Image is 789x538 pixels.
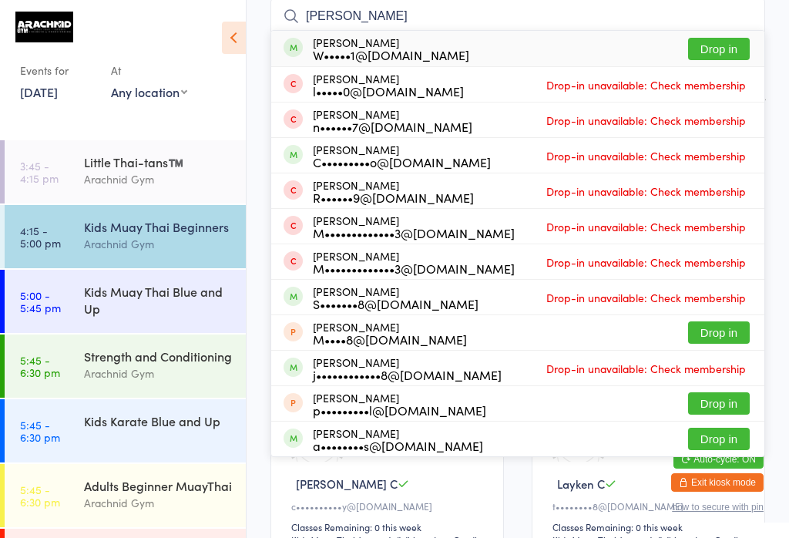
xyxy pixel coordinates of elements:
time: 5:00 - 5:45 pm [20,289,61,314]
div: [PERSON_NAME] [313,285,478,310]
div: [PERSON_NAME] [313,392,486,416]
span: Drop-in unavailable: Check membership [542,144,750,167]
div: Arachnid Gym [84,365,233,382]
span: Drop-in unavailable: Check membership [542,215,750,238]
div: W•••••1@[DOMAIN_NAME] [313,49,469,61]
div: Arachnid Gym [84,170,233,188]
div: j••••••••••••8@[DOMAIN_NAME] [313,368,502,381]
span: Drop-in unavailable: Check membership [542,180,750,203]
div: Kids Muay Thai Blue and Up [84,283,233,317]
img: Arachnid Gym [15,12,73,42]
div: Arachnid Gym [84,235,233,253]
span: Drop-in unavailable: Check membership [542,357,750,380]
div: [PERSON_NAME] [313,214,515,239]
div: Events for [20,58,96,83]
div: Classes Remaining: 0 this week [552,520,749,533]
span: [PERSON_NAME] C [296,476,398,492]
span: Drop-in unavailable: Check membership [542,251,750,274]
div: [PERSON_NAME] [313,143,491,168]
div: Arachnid Gym [84,494,233,512]
div: [PERSON_NAME] [313,36,469,61]
div: [PERSON_NAME] [313,72,464,97]
span: Drop-in unavailable: Check membership [542,73,750,96]
div: p•••••••••l@[DOMAIN_NAME] [313,404,486,416]
time: 3:45 - 4:15 pm [20,160,59,184]
a: 5:00 -5:45 pmKids Muay Thai Blue and Up [5,270,246,333]
span: Drop-in unavailable: Check membership [542,109,750,132]
button: Drop in [688,392,750,415]
div: S•••••••8@[DOMAIN_NAME] [313,298,478,310]
span: Layken C [557,476,605,492]
div: c••••••••••y@[DOMAIN_NAME] [291,499,488,513]
time: 5:45 - 6:30 pm [20,483,60,508]
span: Drop-in unavailable: Check membership [542,286,750,309]
time: 5:45 - 6:30 pm [20,354,60,378]
div: C•••••••••o@[DOMAIN_NAME] [313,156,491,168]
div: Strength and Conditioning [84,348,233,365]
div: [PERSON_NAME] [313,321,467,345]
div: [PERSON_NAME] [313,427,483,452]
div: M•••••••••••••3@[DOMAIN_NAME] [313,227,515,239]
a: 3:45 -4:15 pmLittle Thai-tans™️Arachnid Gym [5,140,246,203]
button: Exit kiosk mode [671,473,764,492]
button: Drop in [688,428,750,450]
div: a••••••••s@[DOMAIN_NAME] [313,439,483,452]
div: [PERSON_NAME] [313,108,472,133]
div: Kids Muay Thai Beginners [84,218,233,235]
time: 4:15 - 5:00 pm [20,224,61,249]
div: [PERSON_NAME] [313,250,515,274]
a: 5:45 -6:30 pmStrength and ConditioningArachnid Gym [5,335,246,398]
div: l•••••0@[DOMAIN_NAME] [313,85,464,97]
div: M•••••••••••••3@[DOMAIN_NAME] [313,262,515,274]
div: Classes Remaining: 0 this week [291,520,488,533]
a: [DATE] [20,83,58,100]
button: how to secure with pin [672,502,764,513]
div: [PERSON_NAME] [313,356,502,381]
div: M••••8@[DOMAIN_NAME] [313,333,467,345]
div: At [111,58,187,83]
button: Auto-cycle: ON [673,450,764,469]
button: Drop in [688,321,750,344]
div: Adults Beginner MuayThai [84,477,233,494]
div: Any location [111,83,187,100]
time: 5:45 - 6:30 pm [20,419,60,443]
div: Kids Karate Blue and Up [84,412,233,429]
a: 5:45 -6:30 pmAdults Beginner MuayThaiArachnid Gym [5,464,246,527]
div: R••••••9@[DOMAIN_NAME] [313,191,474,203]
button: Drop in [688,38,750,60]
div: t••••••••8@[DOMAIN_NAME] [552,499,749,513]
div: Little Thai-tans™️ [84,153,233,170]
a: 5:45 -6:30 pmKids Karate Blue and Up [5,399,246,462]
div: n••••••7@[DOMAIN_NAME] [313,120,472,133]
a: 4:15 -5:00 pmKids Muay Thai BeginnersArachnid Gym [5,205,246,268]
div: [PERSON_NAME] [313,179,474,203]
